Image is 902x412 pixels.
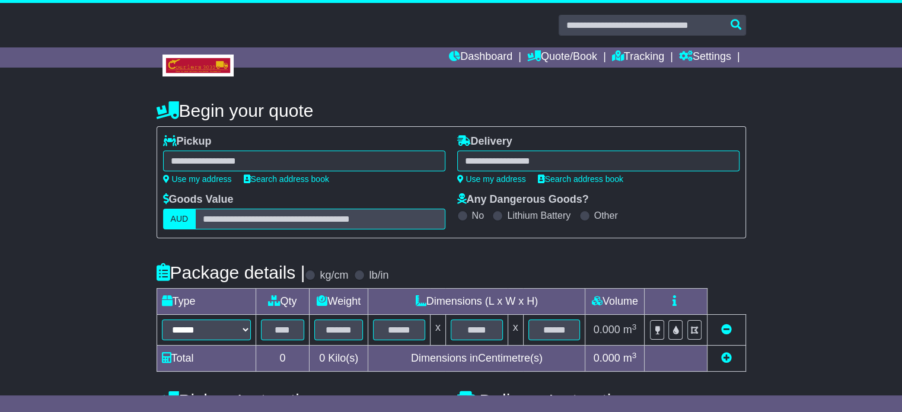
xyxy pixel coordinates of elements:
[623,324,637,336] span: m
[632,322,637,331] sup: 3
[508,315,523,346] td: x
[320,269,348,282] label: kg/cm
[457,135,512,148] label: Delivery
[612,47,664,68] a: Tracking
[721,352,732,364] a: Add new item
[594,352,620,364] span: 0.000
[457,391,746,410] h4: Delivery Instructions
[163,135,212,148] label: Pickup
[507,210,570,221] label: Lithium Battery
[244,174,329,184] a: Search address book
[157,263,305,282] h4: Package details |
[157,391,445,410] h4: Pickup Instructions
[163,174,232,184] a: Use my address
[472,210,484,221] label: No
[594,210,618,221] label: Other
[430,315,445,346] td: x
[157,346,256,372] td: Total
[623,352,637,364] span: m
[319,352,325,364] span: 0
[585,289,645,315] td: Volume
[538,174,623,184] a: Search address book
[368,346,585,372] td: Dimensions in Centimetre(s)
[449,47,512,68] a: Dashboard
[256,346,310,372] td: 0
[457,174,526,184] a: Use my address
[721,324,732,336] a: Remove this item
[157,289,256,315] td: Type
[368,289,585,315] td: Dimensions (L x W x H)
[527,47,597,68] a: Quote/Book
[310,289,368,315] td: Weight
[163,193,234,206] label: Goods Value
[310,346,368,372] td: Kilo(s)
[163,209,196,229] label: AUD
[594,324,620,336] span: 0.000
[632,351,637,360] sup: 3
[679,47,731,68] a: Settings
[157,101,746,120] h4: Begin your quote
[369,269,388,282] label: lb/in
[256,289,310,315] td: Qty
[457,193,589,206] label: Any Dangerous Goods?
